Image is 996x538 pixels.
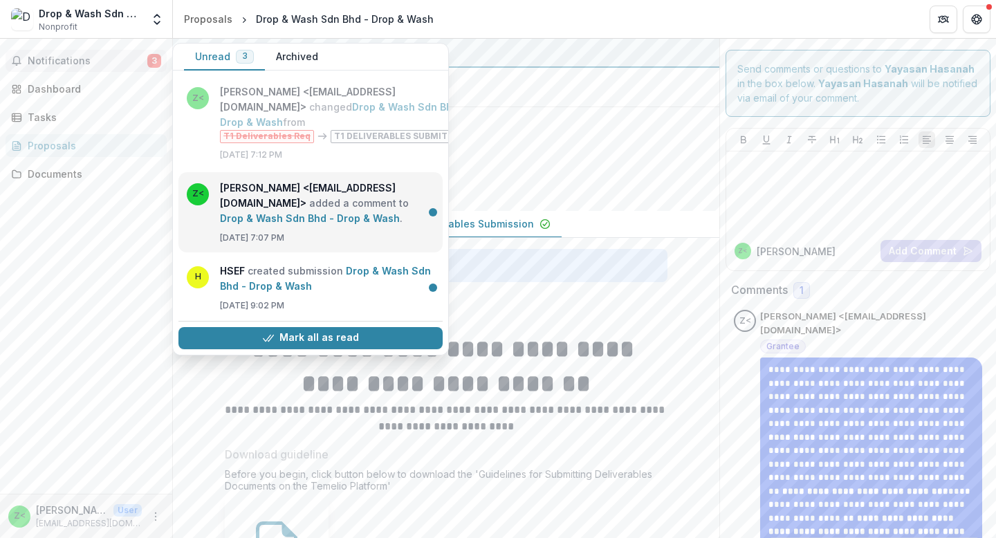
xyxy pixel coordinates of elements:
[28,110,156,124] div: Tasks
[800,285,804,297] span: 1
[757,244,836,259] p: [PERSON_NAME]
[804,131,820,148] button: Strike
[220,265,431,292] a: Drop & Wash Sdn Bhd - Drop & Wash
[739,317,751,326] div: Zarina Ismail <zarinatom@gmail.com>
[766,342,800,351] span: Grantee
[731,284,788,297] h2: Comments
[6,163,167,185] a: Documents
[726,50,990,117] div: Send comments or questions to in the box below. will be notified via email of your comment.
[225,446,329,463] p: Download guideline
[220,180,434,226] p: added a comment to .
[147,508,164,525] button: More
[184,12,232,26] div: Proposals
[400,216,534,231] p: T1 Deliverables Submission
[758,131,775,148] button: Underline
[220,84,474,143] p: changed from
[6,50,167,72] button: Notifications3
[36,517,142,530] p: [EMAIL_ADDRESS][DOMAIN_NAME]
[147,6,167,33] button: Open entity switcher
[113,504,142,517] p: User
[178,327,443,349] button: Mark all as read
[184,44,265,71] button: Unread
[220,263,434,294] p: created submission
[28,82,156,96] div: Dashboard
[849,131,866,148] button: Heading 2
[147,54,161,68] span: 3
[885,63,975,75] strong: Yayasan Hasanah
[781,131,797,148] button: Italicize
[735,131,752,148] button: Bold
[873,131,889,148] button: Bullet List
[225,468,667,497] div: Before you begin, click button below to download the 'Guidelines for Submitting Deliverables Docu...
[941,131,958,148] button: Align Center
[28,55,147,67] span: Notifications
[265,44,329,71] button: Archived
[28,167,156,181] div: Documents
[220,101,466,128] a: Drop & Wash Sdn Bhd - Drop & Wash
[242,51,248,61] span: 3
[963,6,990,33] button: Get Help
[760,310,982,337] p: [PERSON_NAME] <[EMAIL_ADDRESS][DOMAIN_NAME]>
[919,131,935,148] button: Align Left
[39,21,77,33] span: Nonprofit
[11,8,33,30] img: Drop & Wash Sdn Bhd
[896,131,912,148] button: Ordered List
[880,240,981,262] button: Add Comment
[28,138,156,153] div: Proposals
[256,12,434,26] div: Drop & Wash Sdn Bhd - Drop & Wash
[6,134,167,157] a: Proposals
[818,77,908,89] strong: Yayasan Hasanah
[827,131,843,148] button: Heading 1
[36,503,108,517] p: [PERSON_NAME] <[EMAIL_ADDRESS][DOMAIN_NAME]>
[6,77,167,100] a: Dashboard
[964,131,981,148] button: Align Right
[14,512,26,521] div: Zarina Ismail <zarinatom@gmail.com>
[220,212,400,224] a: Drop & Wash Sdn Bhd - Drop & Wash
[178,9,238,29] a: Proposals
[178,9,439,29] nav: breadcrumb
[930,6,957,33] button: Partners
[6,106,167,129] a: Tasks
[39,6,142,21] div: Drop & Wash Sdn Bhd
[738,248,748,254] div: Zarina Ismail <zarinatom@gmail.com>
